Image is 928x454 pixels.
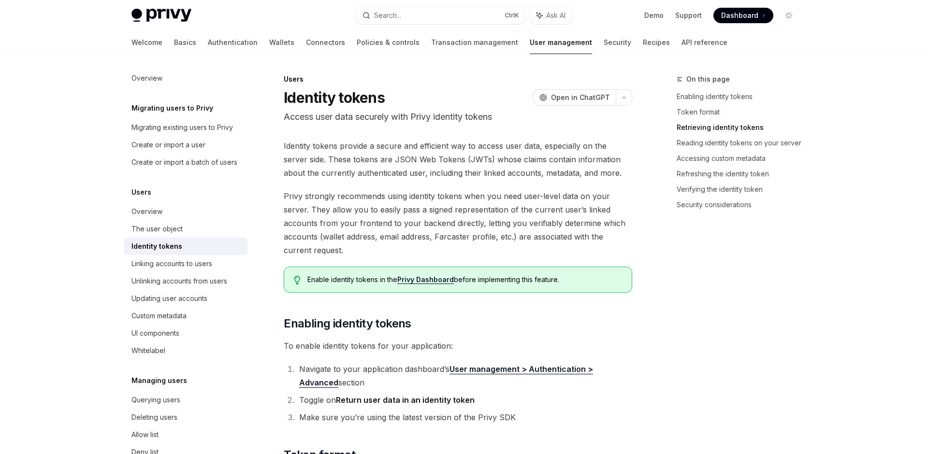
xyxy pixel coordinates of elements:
div: The user object [131,223,183,235]
div: UI components [131,327,179,339]
a: Dashboard [713,8,773,23]
svg: Tip [294,276,301,284]
a: Querying users [124,391,247,409]
a: UI components [124,325,247,342]
a: Migrating existing users to Privy [124,119,247,136]
a: Retrieving identity tokens [677,120,804,135]
a: Token format [677,104,804,120]
a: Custom metadata [124,307,247,325]
h5: Managing users [131,375,187,386]
span: Ask AI [546,11,565,20]
a: Refreshing the identity token [677,166,804,182]
a: Authentication [208,31,258,54]
a: Updating user accounts [124,290,247,307]
a: Identity tokens [124,238,247,255]
div: Identity tokens [131,241,182,252]
a: Linking accounts to users [124,255,247,272]
a: Security [604,31,631,54]
li: Navigate to your application dashboard’s section [296,362,632,389]
a: Transaction management [431,31,518,54]
div: Unlinking accounts from users [131,275,227,287]
h5: Migrating users to Privy [131,102,213,114]
a: Support [675,11,702,20]
p: Access user data securely with Privy identity tokens [284,110,632,124]
a: Reading identity tokens on your server [677,135,804,151]
a: Accessing custom metadata [677,151,804,166]
a: Whitelabel [124,342,247,359]
span: To enable identity tokens for your application: [284,339,632,353]
div: Users [284,74,632,84]
span: Identity tokens provide a secure and efficient way to access user data, especially on the server ... [284,139,632,180]
div: Migrating existing users to Privy [131,122,233,133]
a: Deleting users [124,409,247,426]
a: API reference [681,31,727,54]
span: Privy strongly recommends using identity tokens when you need user-level data on your server. The... [284,189,632,257]
div: Whitelabel [131,345,165,356]
h5: Users [131,186,151,198]
span: Dashboard [721,11,758,20]
a: Verifying the identity token [677,182,804,197]
div: Overview [131,206,162,217]
a: Unlinking accounts from users [124,272,247,290]
h1: Identity tokens [284,89,385,106]
div: Querying users [131,394,180,406]
div: Custom metadata [131,310,187,322]
div: Search... [374,10,401,21]
a: Recipes [643,31,670,54]
a: Demo [644,11,664,20]
div: Overview [131,72,162,84]
img: light logo [131,9,191,22]
button: Toggle dark mode [781,8,797,23]
button: Search...CtrlK [356,7,525,24]
div: Create or import a batch of users [131,156,237,168]
li: Toggle on [296,393,632,407]
a: Security considerations [677,197,804,213]
a: Basics [174,31,196,54]
a: Welcome [131,31,162,54]
a: Wallets [269,31,294,54]
a: Privy Dashboard [397,275,454,284]
div: Allow list [131,429,159,440]
button: Ask AI [530,7,572,24]
a: Enabling identity tokens [677,89,804,104]
span: Open in ChatGPT [551,93,610,102]
button: Open in ChatGPT [533,89,616,106]
a: Connectors [306,31,345,54]
a: Overview [124,70,247,87]
a: Create or import a batch of users [124,154,247,171]
strong: Return user data in an identity token [336,395,475,405]
span: Ctrl K [505,12,519,19]
div: Updating user accounts [131,293,207,304]
span: On this page [686,73,730,85]
div: Create or import a user [131,139,205,151]
a: Policies & controls [357,31,420,54]
a: User management [530,31,592,54]
span: Enable identity tokens in the before implementing this feature. [307,275,622,284]
a: Create or import a user [124,136,247,154]
li: Make sure you’re using the latest version of the Privy SDK [296,411,632,424]
div: Linking accounts to users [131,258,212,270]
a: The user object [124,220,247,238]
span: Enabling identity tokens [284,316,411,331]
a: Overview [124,203,247,220]
div: Deleting users [131,411,177,423]
a: Allow list [124,426,247,443]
